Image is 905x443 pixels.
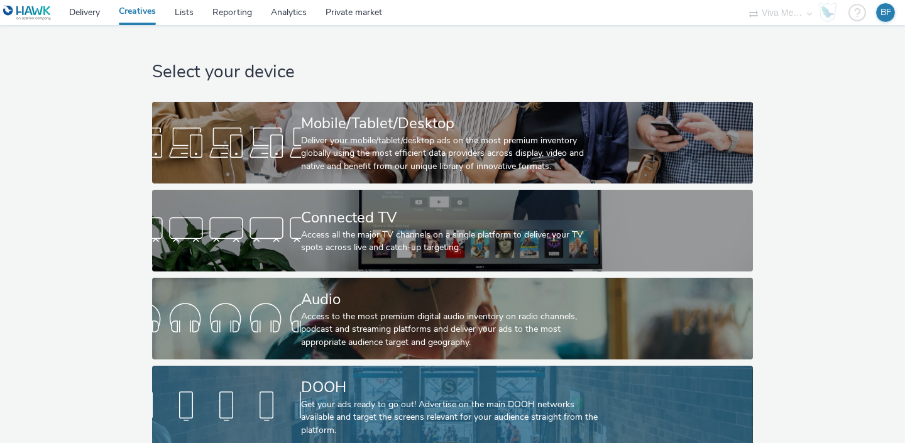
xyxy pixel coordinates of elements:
img: undefined Logo [3,5,52,21]
img: Hawk Academy [818,3,837,23]
a: AudioAccess to the most premium digital audio inventory on radio channels, podcast and streaming ... [152,278,752,359]
div: Audio [301,288,599,310]
div: Connected TV [301,207,599,229]
div: DOOH [301,376,599,398]
h1: Select your device [152,60,752,84]
a: Mobile/Tablet/DesktopDeliver your mobile/tablet/desktop ads on the most premium inventory globall... [152,102,752,183]
div: BF [880,3,891,22]
div: Mobile/Tablet/Desktop [301,112,599,134]
a: Hawk Academy [818,3,842,23]
a: Connected TVAccess all the major TV channels on a single platform to deliver your TV spots across... [152,190,752,271]
div: Get your ads ready to go out! Advertise on the main DOOH networks available and target the screen... [301,398,599,437]
div: Access all the major TV channels on a single platform to deliver your TV spots across live and ca... [301,229,599,254]
div: Access to the most premium digital audio inventory on radio channels, podcast and streaming platf... [301,310,599,349]
div: Deliver your mobile/tablet/desktop ads on the most premium inventory globally using the most effi... [301,134,599,173]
